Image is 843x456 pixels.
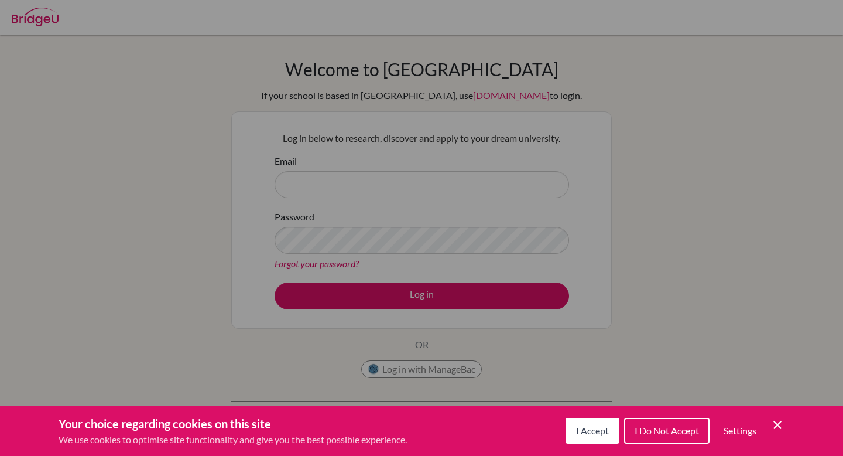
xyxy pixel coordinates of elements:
h3: Your choice regarding cookies on this site [59,415,407,433]
button: Save and close [770,418,784,432]
button: I Do Not Accept [624,418,710,444]
span: Settings [724,425,756,436]
button: I Accept [566,418,619,444]
p: We use cookies to optimise site functionality and give you the best possible experience. [59,433,407,447]
span: I Accept [576,425,609,436]
button: Settings [714,419,766,443]
span: I Do Not Accept [635,425,699,436]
